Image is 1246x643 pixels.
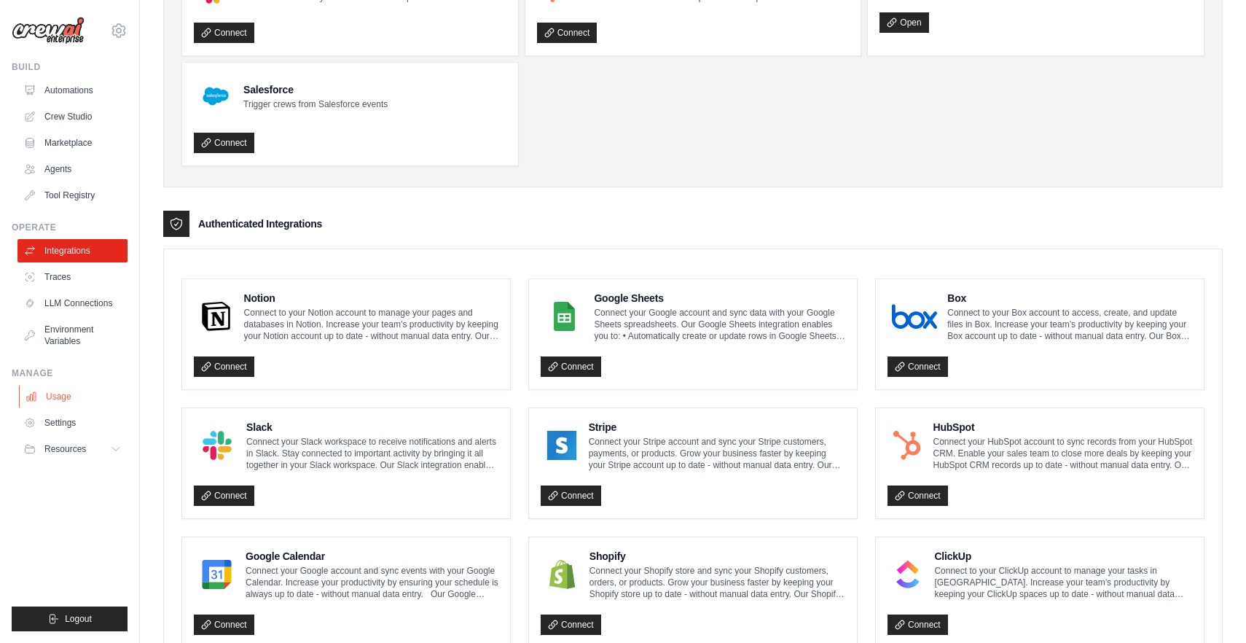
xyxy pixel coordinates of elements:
p: Connect your Slack workspace to receive notifications and alerts in Slack. Stay connected to impo... [246,436,498,471]
h4: Slack [246,420,498,434]
span: Logout [65,613,92,625]
img: Stripe Logo [545,431,579,460]
p: Connect your HubSpot account to sync records from your HubSpot CRM. Enable your sales team to clo... [933,436,1192,471]
iframe: Chat Widget [1173,573,1246,643]
a: Automations [17,79,128,102]
a: Connect [194,615,254,635]
a: Environment Variables [17,318,128,353]
img: Box Logo [892,302,937,331]
div: Operate [12,222,128,233]
a: Connect [541,615,601,635]
img: Google Sheets Logo [545,302,584,331]
a: Open [879,12,928,33]
a: Tool Registry [17,184,128,207]
a: Connect [541,356,601,377]
a: LLM Connections [17,292,128,315]
a: Connect [537,23,597,43]
a: Connect [194,486,254,506]
img: Logo [12,17,85,44]
a: Agents [17,157,128,181]
p: Connect your Google account and sync events with your Google Calendar. Increase your productivity... [246,565,498,600]
a: Integrations [17,239,128,262]
h4: Google Calendar [246,549,498,564]
h4: Notion [244,291,498,305]
a: Connect [541,486,601,506]
img: Notion Logo [198,302,234,331]
p: Connect to your ClickUp account to manage your tasks in [GEOGRAPHIC_DATA]. Increase your team’s p... [934,565,1192,600]
a: Crew Studio [17,105,128,128]
img: Slack Logo [198,431,236,460]
a: Traces [17,265,128,289]
img: Salesforce Logo [198,79,233,114]
img: ClickUp Logo [892,560,924,589]
a: Connect [888,486,948,506]
a: Connect [194,23,254,43]
a: Connect [888,356,948,377]
h4: ClickUp [934,549,1192,564]
h4: Stripe [589,420,845,434]
a: Usage [19,385,129,408]
a: Connect [888,615,948,635]
p: Connect to your Notion account to manage your pages and databases in Notion. Increase your team’s... [244,307,498,342]
button: Resources [17,437,128,461]
h4: Google Sheets [594,291,845,305]
div: Manage [12,367,128,379]
span: Resources [44,443,86,455]
a: Marketplace [17,131,128,155]
p: Connect your Shopify store and sync your Shopify customers, orders, or products. Grow your busine... [589,565,845,600]
a: Connect [194,133,254,153]
img: Shopify Logo [545,560,579,589]
a: Settings [17,411,128,434]
h4: Box [947,291,1192,305]
a: Connect [194,356,254,377]
img: Google Calendar Logo [198,560,235,589]
button: Logout [12,607,128,631]
h4: Shopify [589,549,845,564]
p: Trigger crews from Salesforce events [243,98,388,110]
h4: Salesforce [243,82,388,97]
p: Connect your Stripe account and sync your Stripe customers, payments, or products. Grow your busi... [589,436,845,471]
h4: HubSpot [933,420,1192,434]
img: HubSpot Logo [892,431,922,460]
p: Connect to your Box account to access, create, and update files in Box. Increase your team’s prod... [947,307,1192,342]
p: Connect your Google account and sync data with your Google Sheets spreadsheets. Our Google Sheets... [594,307,845,342]
div: Build [12,61,128,73]
h3: Authenticated Integrations [198,217,322,231]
